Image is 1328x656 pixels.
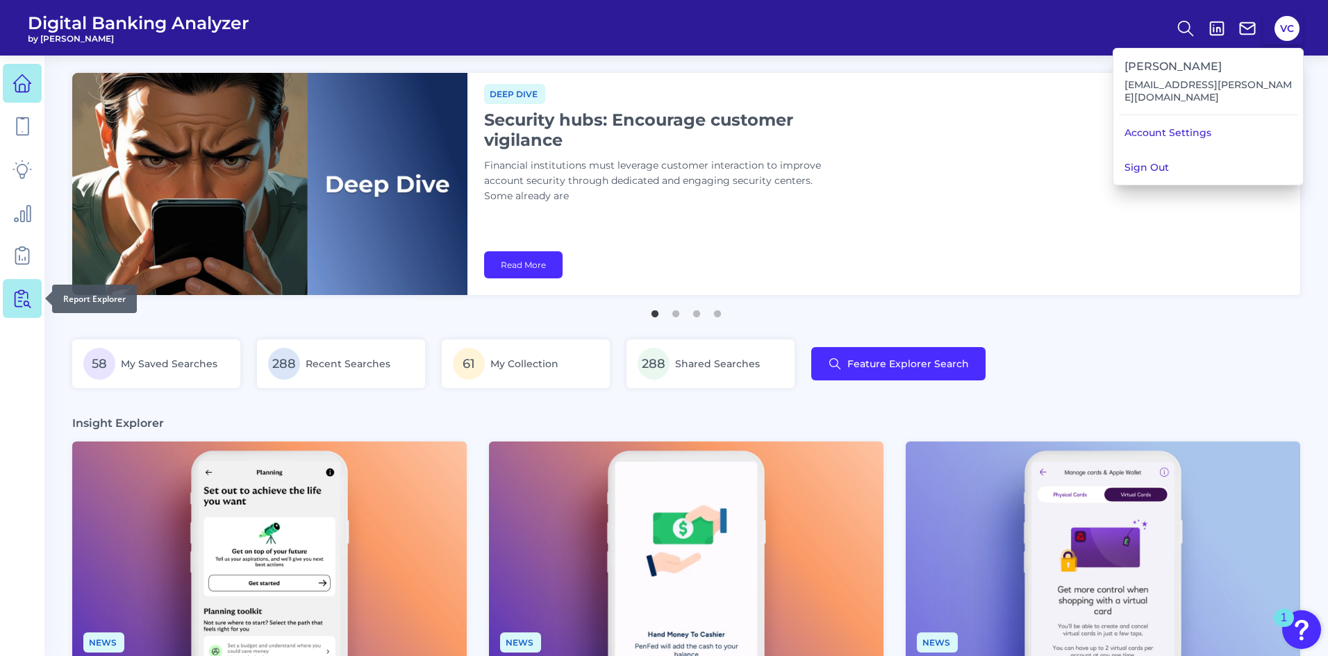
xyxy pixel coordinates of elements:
a: News [500,635,541,648]
button: 4 [711,303,724,317]
button: Feature Explorer Search [811,347,986,380]
span: Deep dive [484,84,545,104]
a: Deep dive [484,87,545,100]
span: by [PERSON_NAME] [28,33,249,44]
a: Account Settings [1113,115,1303,150]
img: bannerImg [72,73,467,295]
span: 61 [453,348,485,380]
a: News [83,635,124,648]
p: [EMAIL_ADDRESS][PERSON_NAME][DOMAIN_NAME] [1124,78,1292,103]
a: Read More [484,251,563,278]
p: Financial institutions must leverage customer interaction to improve account security through ded... [484,158,831,204]
span: My Saved Searches [121,358,217,370]
h3: Insight Explorer [72,416,164,430]
span: News [917,632,958,653]
span: My Collection [490,358,558,370]
button: 3 [690,303,704,317]
a: 288Shared Searches [626,339,795,388]
button: 2 [669,303,683,317]
div: Report Explorer [52,285,137,313]
button: VC [1275,16,1300,41]
span: Digital Banking Analyzer [28,12,249,33]
a: 288Recent Searches [257,339,425,388]
span: Recent Searches [306,358,390,370]
span: 58 [83,348,115,380]
span: Feature Explorer Search [847,358,969,369]
button: Sign Out [1113,150,1303,185]
a: 58My Saved Searches [72,339,240,388]
span: 288 [638,348,670,380]
button: Open Resource Center, 1 new notification [1282,610,1321,649]
a: News [917,635,958,648]
span: Shared Searches [675,358,760,370]
div: 1 [1281,618,1287,636]
span: News [500,632,541,653]
span: 288 [268,348,300,380]
h1: Security hubs: Encourage customer vigilance [484,110,831,150]
a: 61My Collection [442,339,610,388]
button: 1 [648,303,662,317]
span: News [83,632,124,653]
h3: [PERSON_NAME] [1124,60,1292,73]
